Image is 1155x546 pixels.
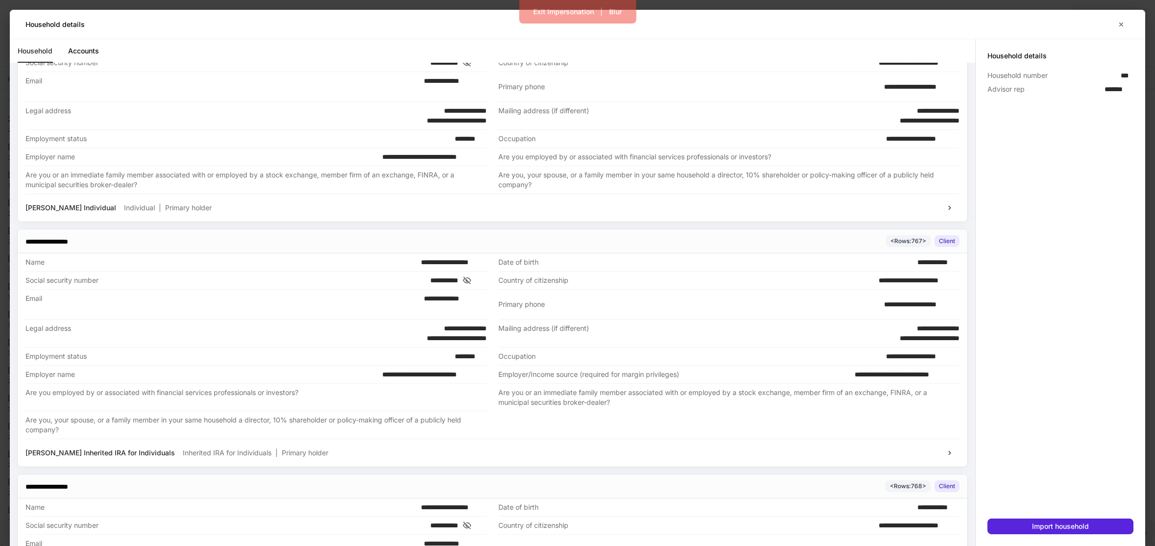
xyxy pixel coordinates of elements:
[25,134,449,144] div: Employment status
[498,275,873,285] div: Country of citizenship
[498,323,862,343] div: Mailing address (if different)
[498,257,911,267] div: Date of birth
[987,84,1099,94] div: Advisor rep
[25,58,424,68] div: Social security number
[939,236,955,246] div: Client
[498,152,954,162] div: Are you employed by or associated with financial services professionals or investors?
[609,8,622,15] div: Blur
[498,82,878,92] div: Primary phone
[498,388,954,407] div: Are you or an immediate family member associated with or employed by a stock exchange, member fir...
[987,51,1133,61] h5: Household details
[25,152,376,162] div: Employer name
[498,106,862,125] div: Mailing address (if different)
[25,275,424,285] div: Social security number
[25,106,389,125] div: Legal address
[890,481,926,491] div: < Rows: 768 >
[25,370,376,379] div: Employer name
[159,203,161,212] span: |
[25,20,85,29] h5: Household details
[25,257,415,267] div: Name
[25,323,389,343] div: Legal address
[18,39,52,63] a: Household
[25,170,481,190] div: Are you or an immediate family member associated with or employed by a stock exchange, member fir...
[25,76,418,98] div: Email
[498,58,873,68] div: Country of citizenship
[124,203,212,213] p: Individual Primary holder
[498,502,911,512] div: Date of birth
[25,388,481,407] div: Are you employed by or associated with financial services professionals or investors?
[498,170,954,190] div: Are you, your spouse, or a family member in your same household a director, 10% shareholder or po...
[25,448,175,458] p: [PERSON_NAME] Inherited IRA for Individuals
[1032,523,1089,530] div: Import household
[498,521,873,530] div: Country of citizenship
[25,351,449,361] div: Employment status
[68,39,99,63] a: Accounts
[25,294,418,315] div: Email
[183,448,328,458] p: Inherited IRA for Individuals Primary holder
[987,71,1115,80] div: Household number
[939,481,955,491] div: Client
[25,521,424,530] div: Social security number
[498,299,878,309] div: Primary phone
[498,134,880,144] div: Occupation
[498,370,849,379] div: Employer/Income source (required for margin privileges)
[25,502,415,512] div: Name
[25,203,116,213] p: [PERSON_NAME] Individual
[987,519,1133,534] button: Import household
[890,236,926,246] div: < Rows: 767 >
[275,448,278,457] span: |
[498,351,880,361] div: Occupation
[25,415,481,435] div: Are you, your spouse, or a family member in your same household a director, 10% shareholder or po...
[533,8,594,15] div: Exit Impersonation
